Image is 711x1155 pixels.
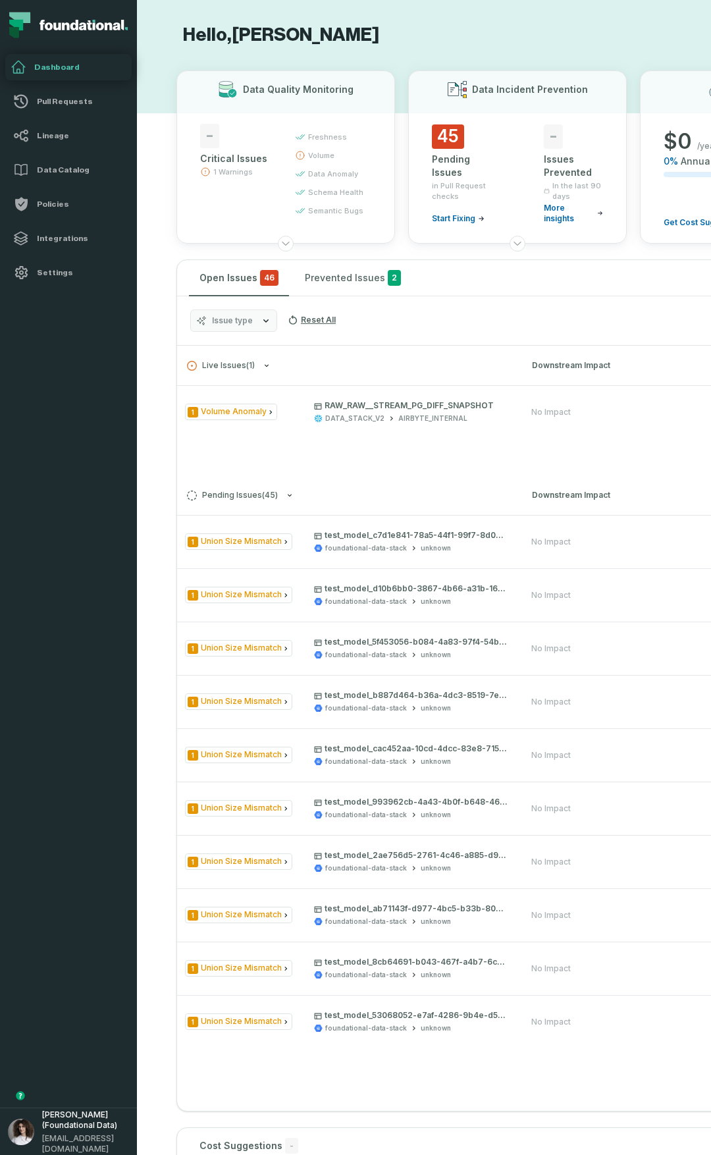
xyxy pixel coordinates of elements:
div: unknown [421,917,451,927]
button: Data Quality Monitoring-Critical Issues1 Warningsfreshnessvolumedata anomalyschema healthsemantic... [176,70,395,244]
div: foundational-data-stack [325,810,407,820]
img: avatar of Aluma Gelbard [8,1119,34,1145]
h3: Data Incident Prevention [472,83,588,96]
span: schema health [308,187,363,198]
p: test_model_b887d464-b36a-4dc3-8519-7ef92b19f822 [314,690,508,701]
p: test_model_c7d1e841-78a5-44f1-99f7-8d0bfd5d780b [314,530,508,541]
div: unknown [421,970,451,980]
span: Pending Issues ( 45 ) [187,491,278,500]
span: Issue type [212,315,253,326]
h4: Policies [37,199,124,209]
span: Issue Type [185,800,292,817]
div: No Impact [531,537,571,547]
p: test_model_5f453056-b084-4a83-97f4-54b20a65d6bf [314,637,508,647]
span: critical issues and errors combined [260,270,278,286]
span: - [200,124,219,148]
div: foundational-data-stack [325,597,407,606]
div: Downstream Impact [532,489,690,501]
button: Data Incident Prevention45Pending Issuesin Pull Request checksStart Fixing-Issues PreventedIn the... [408,70,627,244]
span: 2 [388,270,401,286]
span: Severity [188,750,198,761]
div: No Impact [531,803,571,814]
span: - [285,1138,298,1154]
div: No Impact [531,697,571,707]
a: Dashboard [5,54,132,80]
button: Open Issues [189,260,289,296]
div: No Impact [531,590,571,601]
div: unknown [421,703,451,713]
button: Reset All [282,309,341,331]
span: Issue Type [185,693,292,710]
span: In the last 90 days [552,180,603,201]
p: test_model_2ae756d5-2761-4c46-a885-d9a297b5df94 [314,850,508,861]
p: test_model_53068052-e7af-4286-9b4e-d597c2a78f26 [314,1010,508,1021]
span: Issue Type [185,907,292,923]
div: foundational-data-stack [325,917,407,927]
span: $ 0 [664,128,692,155]
span: Issue Type [185,747,292,763]
span: Severity [188,857,198,867]
div: foundational-data-stack [325,1023,407,1033]
span: Issue Type [185,853,292,870]
div: foundational-data-stack [325,543,407,553]
div: foundational-data-stack [325,703,407,713]
a: Policies [5,191,132,217]
p: test_model_cac452aa-10cd-4dcc-83e8-715e842227b2 [314,743,508,754]
p: RAW_RAW__STREAM_PG_DIFF_SNAPSHOT [314,400,508,411]
span: Severity [188,590,198,601]
span: Issue Type [185,587,292,603]
div: No Impact [531,1017,571,1027]
p: test_model_993962cb-4a43-4b0f-b648-46c1d70d5638 [314,797,508,807]
p: test_model_d10b6bb0-3867-4b66-a31b-1615f326cf17 [314,583,508,594]
div: DATA_STACK_V2 [325,414,384,423]
a: Settings [5,259,132,286]
span: Severity [188,963,198,974]
span: - [544,124,563,149]
div: unknown [421,543,451,553]
span: 0 % [664,155,678,168]
h4: Settings [37,267,124,278]
div: No Impact [531,963,571,974]
div: AIRBYTE_INTERNAL [398,414,467,423]
h1: Hello, [PERSON_NAME] [176,24,671,47]
span: data anomaly [308,169,358,179]
div: No Impact [531,750,571,761]
span: Issue Type [185,404,277,420]
div: foundational-data-stack [325,757,407,766]
a: Lineage [5,122,132,149]
div: unknown [421,863,451,873]
div: unknown [421,757,451,766]
div: No Impact [531,407,571,417]
a: Start Fixing [432,213,485,224]
div: Tooltip anchor [14,1090,26,1102]
span: 45 [432,124,464,149]
span: Severity [188,537,198,547]
span: Severity [188,407,198,417]
span: 1 Warnings [213,167,253,177]
h4: Lineage [37,130,124,141]
span: freshness [308,132,347,142]
button: Pending Issues(45) [187,491,508,500]
p: test_model_ab71143f-d977-4bc5-b33b-8093509525f5 [314,903,508,914]
span: Severity [188,697,198,707]
div: Critical Issues [200,152,271,165]
span: semantic bugs [308,205,363,216]
div: No Impact [531,857,571,867]
div: No Impact [531,643,571,654]
span: Issue Type [185,1013,292,1030]
a: Integrations [5,225,132,252]
span: aluma@foundational.io [42,1133,129,1154]
span: Issue Type [185,640,292,657]
span: Issue Type [185,533,292,550]
div: foundational-data-stack [325,863,407,873]
span: Severity [188,1017,198,1027]
button: Prevented Issues [294,260,411,296]
span: Severity [188,910,198,921]
h4: Dashboard [34,62,126,72]
div: Pending Issues [432,153,491,179]
div: foundational-data-stack [325,650,407,660]
h4: Data Catalog [37,165,124,175]
div: foundational-data-stack [325,970,407,980]
span: Issue Type [185,960,292,977]
div: unknown [421,650,451,660]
